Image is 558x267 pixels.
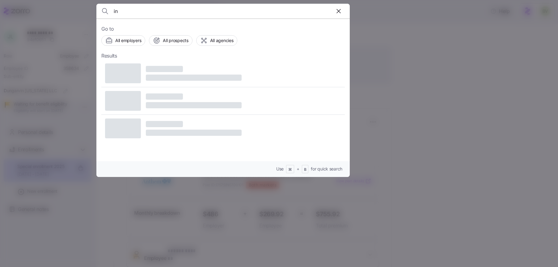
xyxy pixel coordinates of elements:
span: + [297,166,299,172]
span: ⌘ [288,167,292,172]
span: B [304,167,306,172]
button: All prospects [149,35,192,46]
button: All agencies [196,35,238,46]
button: All employers [101,35,145,46]
span: for quick search [311,166,342,172]
span: All employers [115,37,141,44]
span: All agencies [210,37,234,44]
span: Go to [101,25,345,33]
span: Results [101,52,117,60]
span: Use [276,166,284,172]
span: All prospects [163,37,188,44]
